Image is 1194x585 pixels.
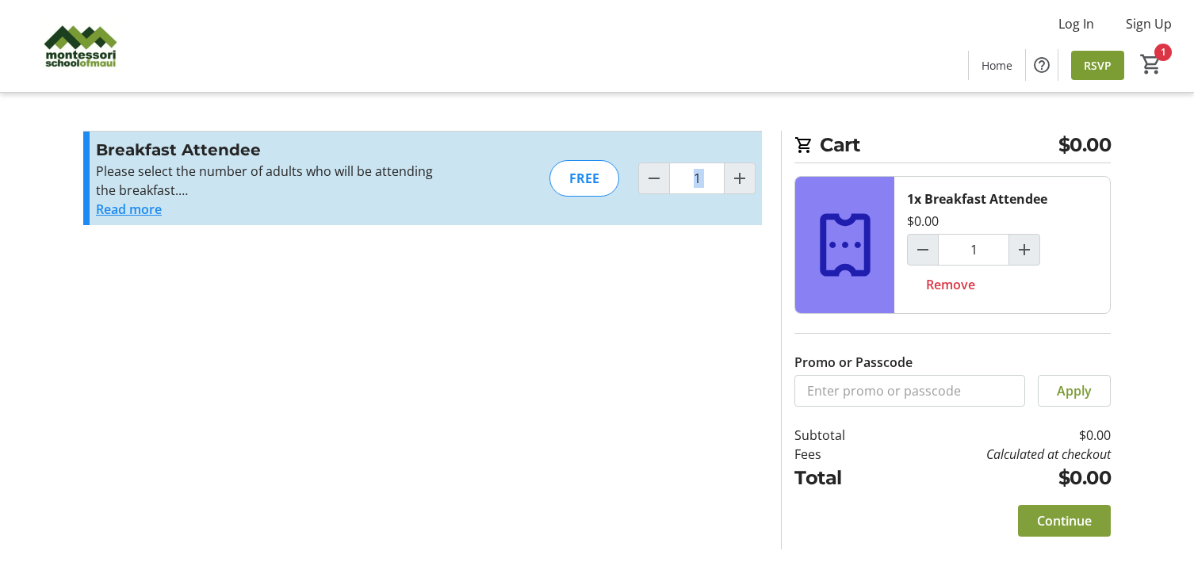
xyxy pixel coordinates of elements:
[886,445,1111,464] td: Calculated at checkout
[1113,11,1184,36] button: Sign Up
[725,163,755,193] button: Increment by one
[96,200,162,219] button: Read more
[926,275,975,294] span: Remove
[1057,381,1092,400] span: Apply
[549,160,619,197] div: FREE
[969,51,1025,80] a: Home
[1126,14,1172,33] span: Sign Up
[10,6,151,86] img: Montessori of Maui Inc.'s Logo
[1037,511,1092,530] span: Continue
[794,445,886,464] td: Fees
[982,57,1012,74] span: Home
[794,375,1025,407] input: Enter promo or passcode
[1058,14,1094,33] span: Log In
[907,189,1047,208] div: 1x Breakfast Attendee
[96,138,442,162] h3: Breakfast Attendee
[886,464,1111,492] td: $0.00
[908,235,938,265] button: Decrement by one
[1137,50,1165,78] button: Cart
[1018,505,1111,537] button: Continue
[938,234,1009,266] input: Breakfast Attendee Quantity
[907,212,939,231] div: $0.00
[794,353,913,372] label: Promo or Passcode
[1058,131,1112,159] span: $0.00
[1084,57,1112,74] span: RSVP
[1071,51,1124,80] a: RSVP
[794,464,886,492] td: Total
[886,426,1111,445] td: $0.00
[1026,49,1058,81] button: Help
[907,269,994,300] button: Remove
[669,162,725,194] input: Breakfast Attendee Quantity
[1038,375,1111,407] button: Apply
[794,426,886,445] td: Subtotal
[639,163,669,193] button: Decrement by one
[794,131,1111,163] h2: Cart
[1046,11,1107,36] button: Log In
[1009,235,1039,265] button: Increment by one
[96,162,442,200] p: Please select the number of adults who will be attending the breakfast.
